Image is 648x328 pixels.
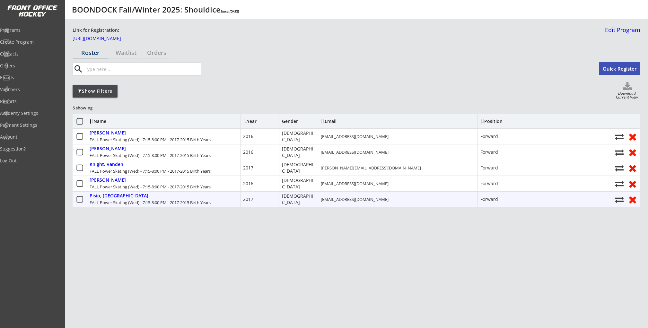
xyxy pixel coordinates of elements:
[72,6,239,13] div: BOONDOCK Fall/Winter 2025: Shouldice
[90,119,142,124] div: Name
[627,163,638,173] button: Remove from roster (no refund)
[243,165,253,171] div: 2017
[627,179,638,189] button: Remove from roster (no refund)
[615,132,624,141] button: Move player
[90,137,211,142] div: FALL Power Skating (Wed) - 7:15-8:00 PM - 2017-2015 Birth Years
[90,193,148,199] div: Pisio, [GEOGRAPHIC_DATA]
[321,119,379,124] div: Email
[282,193,315,205] div: [DEMOGRAPHIC_DATA]
[480,133,498,140] div: Forward
[480,196,498,203] div: Forward
[282,130,315,142] div: [DEMOGRAPHIC_DATA]
[73,27,120,34] div: Link for Registration:
[480,119,538,124] div: Position
[221,9,239,13] em: Starts [DATE]
[243,133,253,140] div: 2016
[615,82,640,91] button: Click to download full roster. Your browser settings may try to block it, check your security set...
[282,177,315,190] div: [DEMOGRAPHIC_DATA]
[243,119,276,124] div: Year
[243,180,253,187] div: 2016
[614,91,640,100] div: Download Current View
[90,146,126,151] div: [PERSON_NAME]
[73,105,119,111] div: 5 showing
[321,181,389,186] div: [EMAIL_ADDRESS][DOMAIN_NAME]
[615,148,624,157] button: Move player
[7,5,58,17] img: FOH%20White%20Logo%20Transparent.png
[73,64,83,74] button: search
[602,27,640,38] a: Edit Program
[73,88,118,94] div: Show Filters
[73,36,137,43] a: [URL][DOMAIN_NAME]
[321,134,389,139] div: [EMAIL_ADDRESS][DOMAIN_NAME]
[90,200,211,205] div: FALL Power Skating (Wed) - 7:15-8:00 PM - 2017-2015 Birth Years
[627,132,638,142] button: Remove from roster (no refund)
[243,149,253,155] div: 2016
[90,168,211,174] div: FALL Power Skating (Wed) - 7:15-8:00 PM - 2017-2015 Birth Years
[90,152,211,158] div: FALL Power Skating (Wed) - 7:15-8:00 PM - 2017-2015 Birth Years
[108,50,144,56] div: Waitlist
[321,165,421,171] div: [PERSON_NAME][EMAIL_ADDRESS][DOMAIN_NAME]
[243,196,253,203] div: 2017
[321,196,389,202] div: [EMAIL_ADDRESS][DOMAIN_NAME]
[282,119,301,124] div: Gender
[90,130,126,136] div: [PERSON_NAME]
[321,149,389,155] div: [EMAIL_ADDRESS][DOMAIN_NAME]
[90,177,126,183] div: [PERSON_NAME]
[282,161,315,174] div: [DEMOGRAPHIC_DATA]
[615,164,624,172] button: Move player
[282,146,315,158] div: [DEMOGRAPHIC_DATA]
[599,62,640,75] button: Quick Register
[480,180,498,187] div: Forward
[615,195,624,204] button: Move player
[615,179,624,188] button: Move player
[90,162,123,167] div: Knight, Vanden
[480,165,498,171] div: Forward
[90,184,211,190] div: FALL Power Skating (Wed) - 7:15-8:00 PM - 2017-2015 Birth Years
[627,147,638,157] button: Remove from roster (no refund)
[627,194,638,204] button: Remove from roster (no refund)
[480,149,498,155] div: Forward
[144,50,169,56] div: Orders
[83,63,201,75] input: Type here...
[73,50,108,56] div: Roster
